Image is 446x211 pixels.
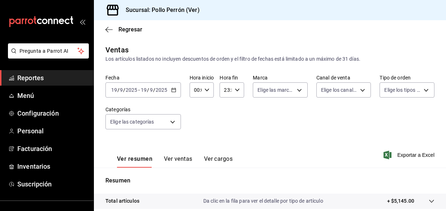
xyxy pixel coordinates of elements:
[117,155,233,168] div: navigation tabs
[17,108,88,118] span: Configuración
[8,43,89,59] button: Pregunta a Parrot AI
[190,75,214,80] label: Hora inicio
[105,197,139,205] p: Total artículos
[105,107,181,112] label: Categorías
[387,197,414,205] p: + $5,145.00
[111,87,117,93] input: --
[17,144,88,154] span: Facturación
[204,155,233,168] button: Ver cargos
[150,87,153,93] input: --
[253,75,308,80] label: Marca
[110,118,154,125] span: Elige las categorías
[20,47,78,55] span: Pregunta a Parrot AI
[384,86,421,94] span: Elige los tipos de orden
[17,73,88,83] span: Reportes
[321,86,358,94] span: Elige los canales de venta
[153,87,155,93] span: /
[105,26,142,33] button: Regresar
[117,87,120,93] span: /
[120,6,200,14] h3: Sucursal: Pollo Perrón (Ver)
[17,91,88,100] span: Menú
[220,75,244,80] label: Hora fin
[155,87,168,93] input: ----
[147,87,149,93] span: /
[123,87,125,93] span: /
[79,19,85,25] button: open_drawer_menu
[385,151,434,159] button: Exportar a Excel
[138,87,140,93] span: -
[257,86,294,94] span: Elige las marcas
[380,75,434,80] label: Tipo de orden
[105,176,434,185] p: Resumen
[140,87,147,93] input: --
[118,26,142,33] span: Regresar
[120,87,123,93] input: --
[203,197,323,205] p: Da clic en la fila para ver el detalle por tipo de artículo
[164,155,192,168] button: Ver ventas
[105,75,181,80] label: Fecha
[105,44,129,55] div: Ventas
[17,162,88,171] span: Inventarios
[125,87,138,93] input: ----
[17,179,88,189] span: Suscripción
[117,155,152,168] button: Ver resumen
[5,52,89,60] a: Pregunta a Parrot AI
[316,75,371,80] label: Canal de venta
[105,55,434,63] div: Los artículos listados no incluyen descuentos de orden y el filtro de fechas está limitado a un m...
[17,126,88,136] span: Personal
